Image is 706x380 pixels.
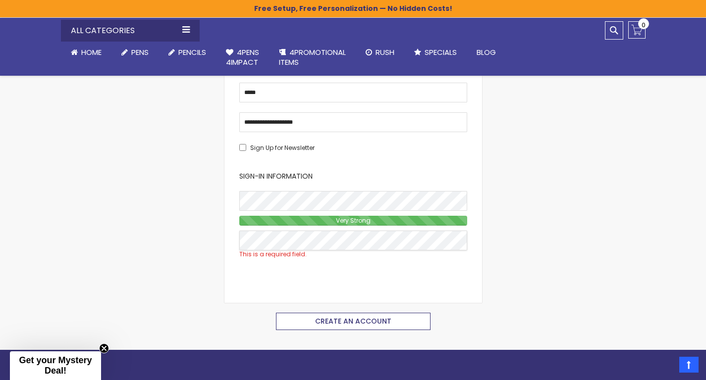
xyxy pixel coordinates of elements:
[178,47,206,57] span: Pencils
[99,343,109,353] button: Close teaser
[356,42,404,63] a: Rush
[679,357,699,373] a: Top
[404,42,467,63] a: Specials
[239,250,467,258] div: This is a required field.
[477,47,496,57] span: Blog
[250,143,315,152] span: Sign Up for Newsletter
[239,171,313,181] span: Sign-in Information
[81,47,102,57] span: Home
[425,47,457,57] span: Specials
[19,355,92,376] span: Get your Mystery Deal!
[467,42,506,63] a: Blog
[159,42,216,63] a: Pencils
[216,42,269,74] a: 4Pens4impact
[226,47,259,67] span: 4Pens 4impact
[279,47,346,67] span: 4PROMOTIONAL ITEMS
[61,42,111,63] a: Home
[333,216,373,225] span: Very Strong
[642,20,646,30] span: 0
[10,351,101,380] div: Get your Mystery Deal!Close teaser
[131,47,149,57] span: Pens
[111,42,159,63] a: Pens
[376,47,394,57] span: Rush
[239,216,467,226] div: Password Strength:
[276,313,431,330] button: Create an Account
[628,21,646,39] a: 0
[315,316,391,326] span: Create an Account
[61,20,200,42] div: All Categories
[269,42,356,74] a: 4PROMOTIONALITEMS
